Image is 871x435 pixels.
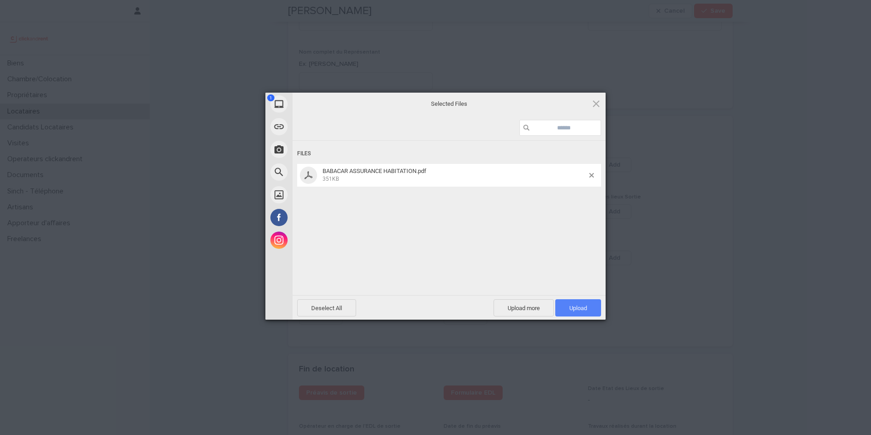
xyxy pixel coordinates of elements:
[569,305,587,311] span: Upload
[323,168,426,174] span: BABACAR ASSURANCE HABITATION.pdf
[265,183,374,206] div: Unsplash
[358,100,540,108] span: Selected Files
[320,168,589,183] span: BABACAR ASSURANCE HABITATION.pdf
[591,99,601,109] span: Click here or hit ESC to close picker
[265,161,374,183] div: Web Search
[297,145,601,162] div: Files
[265,93,374,115] div: My Device
[265,115,374,138] div: Link (URL)
[265,206,374,229] div: Facebook
[265,138,374,161] div: Take Photo
[297,299,356,316] span: Deselect All
[265,229,374,252] div: Instagram
[267,94,274,101] span: 1
[323,176,339,182] span: 351KB
[494,299,554,316] span: Upload more
[555,299,601,316] span: Upload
